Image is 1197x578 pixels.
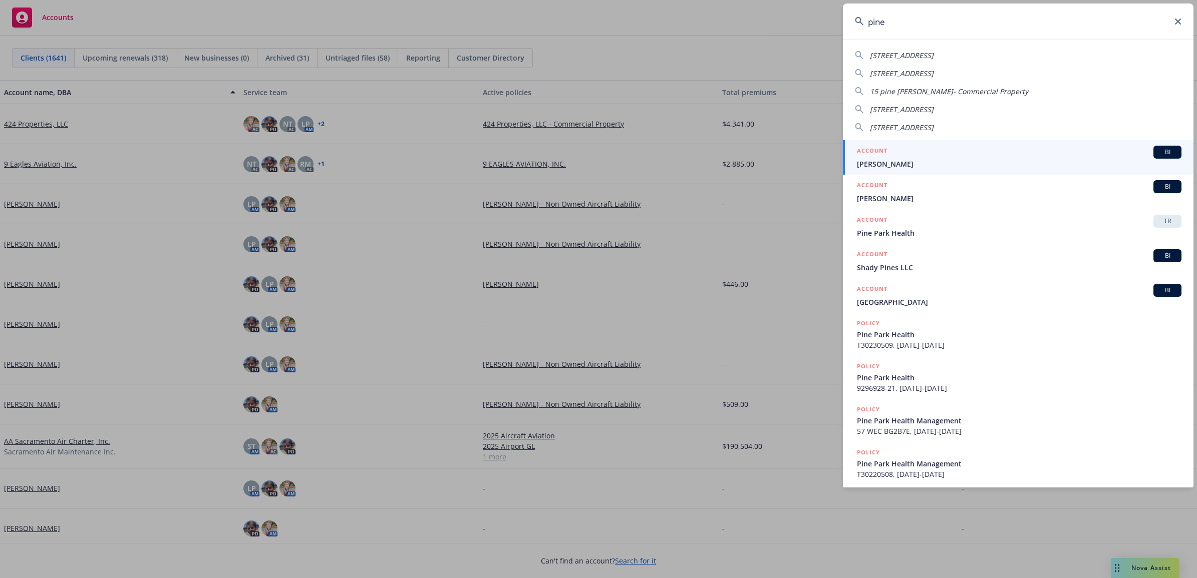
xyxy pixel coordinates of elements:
a: POLICYPine Park Health ManagementT30220508, [DATE]-[DATE] [843,442,1193,485]
a: ACCOUNTBIShady Pines LLC [843,244,1193,278]
span: [STREET_ADDRESS] [870,51,934,60]
a: ACCOUNTBI[PERSON_NAME] [843,140,1193,175]
h5: ACCOUNT [857,284,887,296]
a: POLICYPine Park HealthT30230509, [DATE]-[DATE] [843,313,1193,356]
span: [PERSON_NAME] [857,159,1181,169]
span: 57 WEC BG2B7E, [DATE]-[DATE] [857,426,1181,436]
h5: POLICY [857,447,880,457]
h5: ACCOUNT [857,180,887,192]
a: ACCOUNTBI[PERSON_NAME] [843,175,1193,209]
h5: POLICY [857,361,880,371]
h5: ACCOUNT [857,215,887,227]
span: [GEOGRAPHIC_DATA] [857,297,1181,307]
h5: ACCOUNT [857,249,887,261]
span: Pine Park Health Management [857,458,1181,469]
span: Pine Park Health Management [857,415,1181,426]
span: Pine Park Health [857,329,1181,340]
span: BI [1157,148,1177,157]
a: POLICYPine Park Health9296928-21, [DATE]-[DATE] [843,356,1193,399]
h5: POLICY [857,318,880,328]
span: BI [1157,286,1177,295]
span: T30220508, [DATE]-[DATE] [857,469,1181,479]
h5: ACCOUNT [857,146,887,158]
span: 9296928-21, [DATE]-[DATE] [857,383,1181,393]
span: T30230509, [DATE]-[DATE] [857,340,1181,350]
a: POLICYPine Park Health Management57 WEC BG2B7E, [DATE]-[DATE] [843,399,1193,442]
span: BI [1157,182,1177,191]
span: Pine Park Health [857,372,1181,383]
span: 15 pine [PERSON_NAME]- Commercial Property [870,87,1028,96]
span: [STREET_ADDRESS] [870,105,934,114]
span: Pine Park Health [857,228,1181,238]
a: ACCOUNTBI[GEOGRAPHIC_DATA] [843,278,1193,313]
input: Search... [843,4,1193,40]
span: [PERSON_NAME] [857,193,1181,204]
h5: POLICY [857,404,880,414]
span: BI [1157,251,1177,260]
span: TR [1157,217,1177,226]
span: [STREET_ADDRESS] [870,123,934,132]
a: ACCOUNTTRPine Park Health [843,209,1193,244]
span: [STREET_ADDRESS] [870,69,934,78]
span: Shady Pines LLC [857,262,1181,273]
